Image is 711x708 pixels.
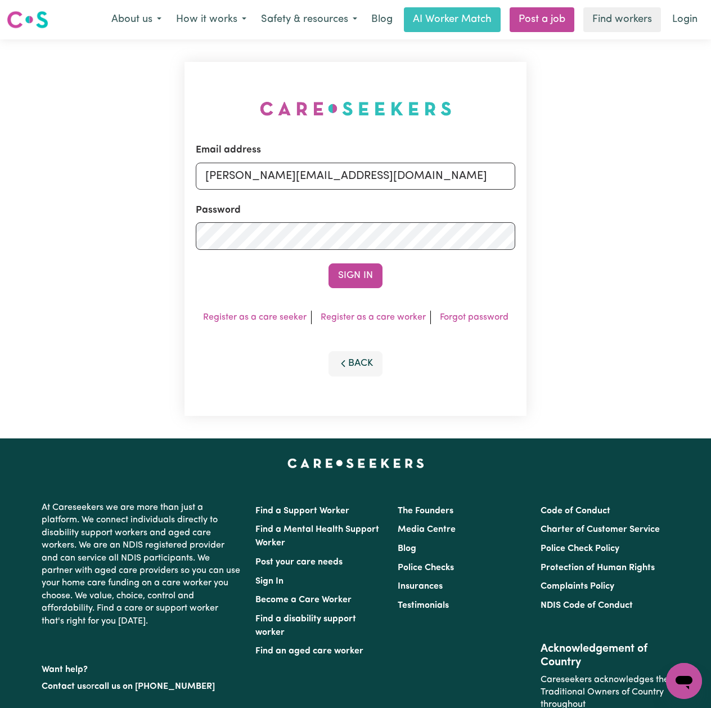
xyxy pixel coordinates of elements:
a: Post your care needs [255,558,343,567]
iframe: Button to launch messaging window [666,663,702,699]
a: The Founders [398,507,453,516]
a: NDIS Code of Conduct [541,601,633,610]
a: Police Check Policy [541,544,619,553]
a: Careseekers home page [287,459,424,468]
a: Careseekers logo [7,7,48,33]
a: call us on [PHONE_NUMBER] [94,682,215,691]
p: or [42,676,242,697]
a: Protection of Human Rights [541,563,655,572]
a: Insurances [398,582,443,591]
a: Register as a care seeker [203,313,307,322]
a: Find a Mental Health Support Worker [255,525,379,548]
p: At Careseekers we are more than just a platform. We connect individuals directly to disability su... [42,497,242,632]
a: Find a disability support worker [255,615,356,637]
img: Careseekers logo [7,10,48,30]
a: Charter of Customer Service [541,525,660,534]
a: Sign In [255,577,283,586]
label: Email address [196,143,261,158]
a: Post a job [510,7,574,32]
h2: Acknowledgement of Country [541,642,669,669]
a: Contact us [42,682,86,691]
input: Email address [196,163,515,190]
a: Find workers [583,7,661,32]
a: Find an aged care worker [255,647,363,656]
a: Complaints Policy [541,582,614,591]
a: AI Worker Match [404,7,501,32]
button: Safety & resources [254,8,364,32]
a: Blog [364,7,399,32]
a: Find a Support Worker [255,507,349,516]
a: Become a Care Worker [255,595,352,604]
button: Sign In [328,263,382,288]
a: Media Centre [398,525,456,534]
button: How it works [169,8,254,32]
a: Register as a care worker [321,313,426,322]
a: Testimonials [398,601,449,610]
button: About us [104,8,169,32]
a: Forgot password [440,313,508,322]
a: Police Checks [398,563,454,572]
p: Want help? [42,659,242,676]
a: Login [665,7,704,32]
button: Back [328,351,382,376]
a: Blog [398,544,416,553]
a: Code of Conduct [541,507,610,516]
label: Password [196,203,241,218]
